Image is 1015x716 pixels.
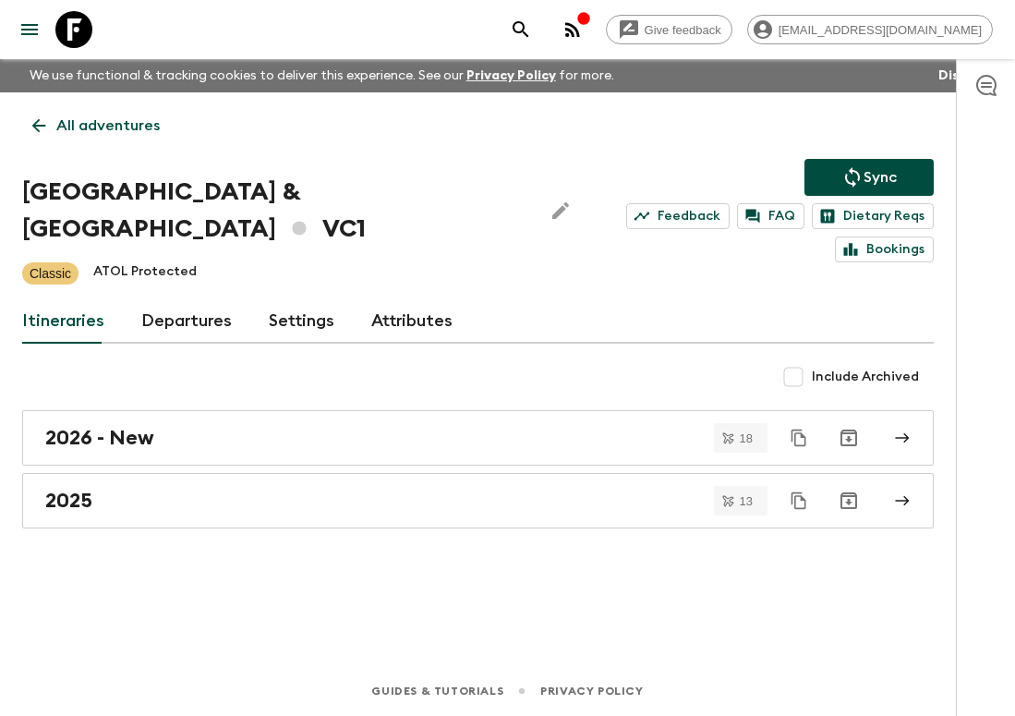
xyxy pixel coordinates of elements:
a: Itineraries [22,299,104,344]
p: Sync [864,166,897,188]
span: Include Archived [812,368,919,386]
button: Duplicate [782,421,816,455]
a: All adventures [22,107,170,144]
span: 13 [729,495,764,507]
button: Archive [830,419,867,456]
a: Settings [269,299,334,344]
a: 2025 [22,473,934,528]
button: search adventures [502,11,539,48]
button: Sync adventure departures to the booking engine [804,159,934,196]
p: ATOL Protected [93,262,197,285]
a: Attributes [371,299,453,344]
a: Privacy Policy [466,69,556,82]
a: FAQ [737,203,804,229]
a: Guides & Tutorials [371,681,503,701]
div: [EMAIL_ADDRESS][DOMAIN_NAME] [747,15,993,44]
a: Bookings [835,237,934,262]
span: [EMAIL_ADDRESS][DOMAIN_NAME] [768,23,992,37]
h2: 2025 [45,489,92,513]
a: Departures [141,299,232,344]
button: Edit Adventure Title [542,174,579,248]
h2: 2026 - New [45,426,154,450]
a: Dietary Reqs [812,203,934,229]
p: Classic [30,264,71,283]
p: We use functional & tracking cookies to deliver this experience. See our for more. [22,59,622,92]
a: Give feedback [606,15,732,44]
a: Feedback [626,203,730,229]
button: menu [11,11,48,48]
button: Dismiss [934,63,993,89]
p: All adventures [56,115,160,137]
span: Give feedback [634,23,731,37]
a: Privacy Policy [540,681,643,701]
h1: [GEOGRAPHIC_DATA] & [GEOGRAPHIC_DATA] VC1 [22,174,527,248]
a: 2026 - New [22,410,934,466]
button: Duplicate [782,484,816,517]
span: 18 [729,432,764,444]
button: Archive [830,482,867,519]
